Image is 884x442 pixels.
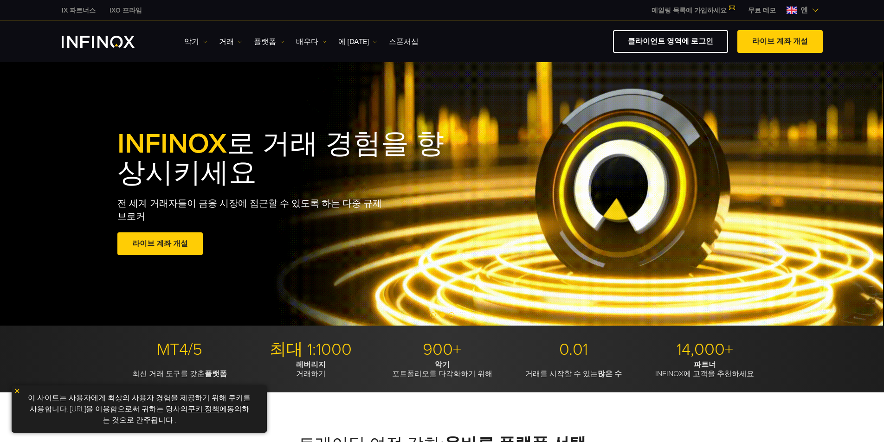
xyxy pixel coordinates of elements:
font: 메일링 목록에 가입하세요 [652,6,727,14]
a: 인피녹스 [103,6,149,15]
font: 거래 [219,37,234,46]
font: 0.01 [559,340,588,359]
a: 클라이언트 영역에 로그인 [613,30,728,53]
span: Go to slide 3 [449,312,454,318]
font: IXO 프라임 [110,6,142,14]
font: 최대 1:1000 [270,340,352,359]
font: IX 파트너스 [62,6,96,14]
font: 플랫폼 [254,37,276,46]
font: 에 [DATE] [338,37,369,46]
font: 배우다 [296,37,318,46]
a: 스폰서십 [389,36,419,47]
a: 에 [DATE] [338,36,377,47]
font: INFINOX에 고객을 추천하세요 [655,369,754,378]
img: 노란색 닫기 아이콘 [14,388,20,394]
a: 거래 [219,36,242,47]
a: 쿠키 정책에 [188,404,227,414]
font: 스폰서십 [389,37,419,46]
a: 배우다 [296,36,327,47]
a: 인피녹스 메뉴 [741,6,783,15]
font: 클라이언트 영역에 로그인 [628,37,713,46]
font: INFINOX [117,127,227,160]
font: 악기 [435,360,450,369]
a: 메일링 목록에 가입하세요 [645,6,741,14]
font: 포트폴리오를 다각화하기 위해 [392,369,492,378]
span: Go to slide 1 [430,312,436,318]
font: 최신 거래 도구를 갖춘 [132,369,205,378]
font: 많은 수 [598,369,622,378]
font: 거래를 시작할 수 있는 [525,369,598,378]
font: 플랫폼 [205,369,227,378]
a: 악기 [184,36,207,47]
a: INFINOX 로고 [62,36,156,48]
font: 거래하기 [296,369,326,378]
font: 라이브 계좌 개설 [132,239,188,248]
font: 레버리지 [296,360,326,369]
a: 라이브 계좌 개설 [737,30,823,53]
font: 로 거래 경험을 향상시키세요 [117,127,444,190]
font: MT4/5 [157,340,202,359]
font: 엔 [800,6,808,15]
a: 인피녹스 [55,6,103,15]
font: 라이브 계좌 개설 [752,37,808,46]
font: 14,000+ [677,340,733,359]
font: 파트너 [694,360,716,369]
font: 이 사이트는 사용자에게 최상의 사용자 경험을 제공하기 위해 쿠키를 사용합니다. [URL]을 이용함으로써 귀하는 당사의 [28,393,251,414]
a: 라이브 계좌 개설 [117,232,203,255]
font: 900+ [423,340,461,359]
a: 플랫폼 [254,36,284,47]
font: 전 세계 거래자들이 금융 시장에 접근할 수 있도록 하는 다중 규제 브로커 [117,198,382,222]
font: 무료 데모 [748,6,776,14]
span: Go to slide 2 [439,312,445,318]
font: 악기 [184,37,199,46]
